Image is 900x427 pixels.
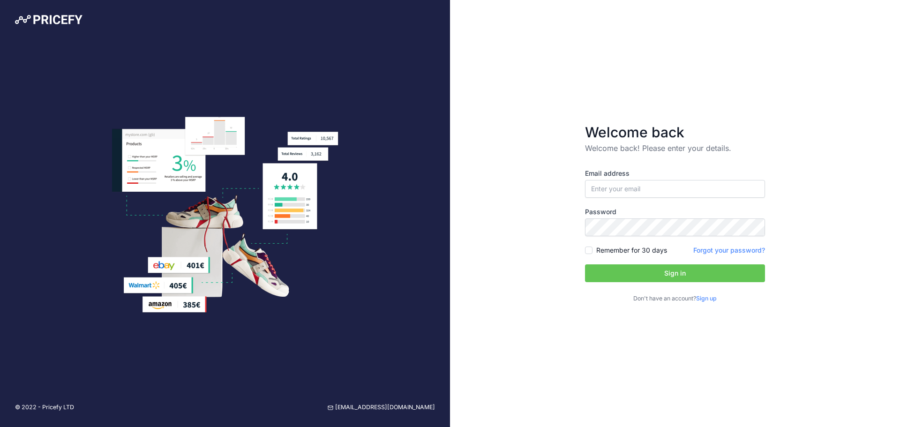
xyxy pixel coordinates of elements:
[585,124,765,141] h3: Welcome back
[693,246,765,254] a: Forgot your password?
[328,403,435,412] a: [EMAIL_ADDRESS][DOMAIN_NAME]
[585,169,765,178] label: Email address
[15,403,74,412] p: © 2022 - Pricefy LTD
[596,246,667,255] label: Remember for 30 days
[585,207,765,217] label: Password
[585,294,765,303] p: Don't have an account?
[585,180,765,198] input: Enter your email
[585,142,765,154] p: Welcome back! Please enter your details.
[15,15,82,24] img: Pricefy
[585,264,765,282] button: Sign in
[696,295,717,302] a: Sign up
